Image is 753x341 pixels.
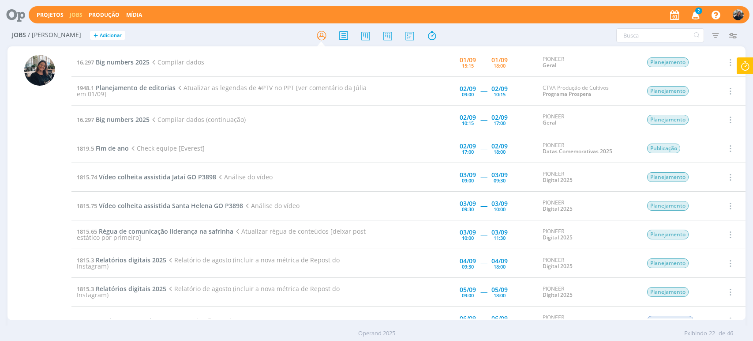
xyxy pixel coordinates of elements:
[462,121,474,125] div: 10:15
[543,262,573,270] a: Digital 2025
[480,288,487,296] span: -----
[695,8,702,14] span: 2
[460,86,476,92] div: 02/09
[491,172,508,178] div: 03/09
[77,284,340,299] span: Relatório de agosto (incluir a nova métrica de Repost do Instagram)
[86,11,122,19] button: Produção
[124,11,145,19] button: Mídia
[480,58,487,66] span: -----
[77,144,94,152] span: 1819.5
[77,256,94,264] span: 1815.3
[243,201,300,210] span: Análise do vídeo
[77,115,150,124] a: 16.297Big numbers 2025
[491,86,508,92] div: 02/09
[67,11,85,19] button: Jobs
[77,202,97,210] span: 1815.75
[491,57,508,63] div: 01/09
[37,11,64,19] a: Projetos
[647,86,689,96] span: Planejamento
[90,31,125,40] button: +Adicionar
[460,287,476,293] div: 05/09
[543,171,633,184] div: PIONEER
[543,286,633,299] div: PIONEER
[491,287,508,293] div: 05/09
[462,63,474,68] div: 15:15
[480,115,487,124] span: -----
[462,207,474,212] div: 09:30
[491,315,508,322] div: 06/09
[494,207,506,212] div: 10:00
[96,115,150,124] span: Big numbers 2025
[99,227,233,235] span: Régua de comunicação liderança na safrinha
[77,256,340,270] span: Relatório de agosto (incluir a nova métrica de Repost do Instagram)
[462,264,474,269] div: 09:30
[543,85,633,98] div: CTVA Produção de Cultivos
[460,315,476,322] div: 06/09
[491,201,508,207] div: 03/09
[77,173,97,181] span: 1815.74
[96,83,176,92] span: Planejamento de editorias
[647,287,689,297] span: Planejamento
[96,58,150,66] span: Big numbers 2025
[494,149,506,154] div: 18:00
[480,201,487,210] span: -----
[77,201,243,210] a: 1815.75Vídeo colheita assistida Santa Helena GO P3898
[77,116,94,124] span: 16.297
[494,121,506,125] div: 17:00
[96,284,166,293] span: Relatórios digitais 2025
[543,142,633,155] div: PIONEER
[77,84,94,92] span: 1948.1
[647,172,689,182] span: Planejamento
[543,114,633,126] div: PIONEER
[77,227,366,242] span: Atualizar régua de conteúdos [deixar post estático por primeiro]
[480,316,487,325] span: -----
[77,173,216,181] a: 1815.74Vídeo colheita assistida Jataí GO P3898
[24,55,55,86] img: M
[543,176,573,184] a: Digital 2025
[491,114,508,121] div: 02/09
[719,329,725,338] span: de
[460,172,476,178] div: 03/09
[543,228,633,241] div: PIONEER
[733,9,744,20] img: M
[709,329,715,338] span: 22
[150,58,204,66] span: Compilar dados
[77,256,166,264] a: 1815.3Relatórios digitais 2025
[494,178,506,183] div: 09:30
[647,316,693,326] span: Monitoramento
[99,173,216,181] span: Vídeo colheita assistida Jataí GO P3898
[77,317,94,325] span: 1815.1
[462,92,474,97] div: 09:00
[34,11,66,19] button: Projetos
[462,235,474,240] div: 10:00
[77,83,367,98] span: Atualizar as legendas de #PTV no PPT [ver comentário da Júlia em 01/09]
[494,235,506,240] div: 11:30
[543,314,633,327] div: PIONEER
[480,259,487,267] span: -----
[647,115,689,125] span: Planejamento
[491,229,508,235] div: 03/09
[216,173,273,181] span: Análise do vídeo
[732,7,744,23] button: M
[12,31,26,39] span: Jobs
[89,11,120,19] a: Produção
[543,119,556,126] a: Geral
[647,230,689,239] span: Planejamento
[460,57,476,63] div: 01/09
[543,200,633,212] div: PIONEER
[460,229,476,235] div: 03/09
[727,329,733,338] span: 46
[480,144,487,152] span: -----
[70,11,82,19] a: Jobs
[185,316,262,325] span: Plantão monitoramento
[491,258,508,264] div: 04/09
[77,227,97,235] span: 1815.65
[543,61,556,69] a: Geral
[480,230,487,239] span: -----
[462,149,474,154] div: 17:00
[494,63,506,68] div: 18:00
[494,264,506,269] div: 18:00
[647,258,689,268] span: Planejamento
[462,293,474,298] div: 09:00
[96,144,129,152] span: Fim de ano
